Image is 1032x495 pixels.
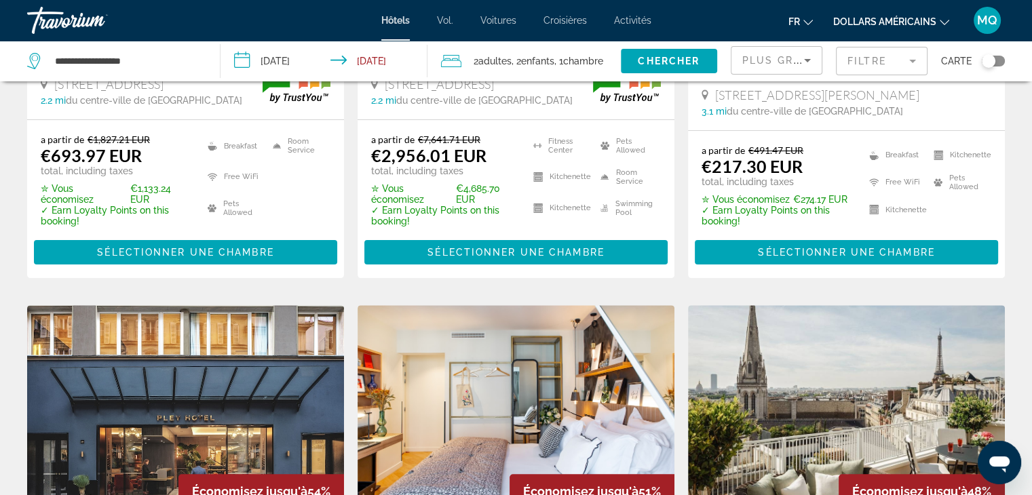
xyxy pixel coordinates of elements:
a: Activités [614,15,651,26]
span: du centre-ville de [GEOGRAPHIC_DATA] [66,95,242,106]
font: fr [788,16,800,27]
del: €491.47 EUR [748,144,803,156]
li: Pets Allowed [201,196,265,220]
span: Sélectionner une chambre [758,247,934,258]
span: Sélectionner une chambre [97,247,273,258]
img: trustyou-badge.svg [593,63,661,103]
p: €4,685.70 EUR [371,183,516,205]
a: Travorium [27,3,163,38]
ins: €2,956.01 EUR [371,145,486,165]
li: Room Service [594,165,661,189]
span: 2.2 mi [41,95,66,106]
span: ✮ Vous économisez [702,194,790,205]
span: 2.2 mi [371,95,396,106]
a: Vol. [437,15,453,26]
mat-select: Sort by [742,52,811,68]
span: [STREET_ADDRESS] [385,77,494,92]
p: total, including taxes [702,176,852,187]
a: Sélectionner une chambre [364,243,668,258]
li: Kitchenette [927,144,991,165]
li: Kitchenette [527,196,594,220]
li: Swimming Pool [594,196,661,220]
span: Enfants [521,56,554,66]
button: Chercher [621,49,717,73]
p: €1,133.24 EUR [41,183,191,205]
span: du centre-ville de [GEOGRAPHIC_DATA] [396,95,573,106]
ins: €693.97 EUR [41,145,142,165]
a: Croisières [543,15,587,26]
li: Pets Allowed [594,134,661,158]
button: Sélectionner une chambre [695,240,998,264]
span: Sélectionner une chambre [427,247,604,258]
del: €1,827.21 EUR [88,134,150,145]
span: Plus grandes économies [742,55,904,66]
button: Menu utilisateur [970,6,1005,35]
a: Voitures [480,15,516,26]
p: ✓ Earn Loyalty Points on this booking! [702,205,852,226]
p: €274.17 EUR [702,194,852,205]
button: Check-in date: Sep 26, 2025 Check-out date: Sep 28, 2025 [221,41,427,81]
span: 3.1 mi [702,106,727,117]
span: a partir de [702,144,745,156]
li: Free WiFi [201,165,265,189]
p: total, including taxes [41,165,191,176]
font: MQ [977,13,997,27]
li: Pets Allowed [927,172,991,193]
button: Changer de langue [788,12,813,31]
button: Filter [836,46,928,76]
a: Sélectionner une chambre [695,243,998,258]
li: Kitchenette [862,199,927,220]
p: ✓ Earn Loyalty Points on this booking! [371,205,516,226]
li: Free WiFi [862,172,927,193]
span: , 2 [512,52,554,71]
span: du centre-ville de [GEOGRAPHIC_DATA] [727,106,903,117]
span: Chambre [563,56,603,66]
span: 2 [474,52,512,71]
span: a partir de [41,134,84,145]
p: total, including taxes [371,165,516,176]
li: Room Service [266,134,330,158]
iframe: Bouton pour ouvrir le berichtenvenster [978,441,1021,484]
button: Toggle map [972,55,1005,67]
li: Kitchenette [527,165,594,189]
span: Carte [941,52,972,71]
span: ✮ Vous économisez [41,183,127,205]
span: Adultes [478,56,512,66]
li: Breakfast [201,134,265,158]
del: €7,641.71 EUR [418,134,480,145]
button: Sélectionner une chambre [364,240,668,264]
a: Sélectionner une chambre [34,243,337,258]
span: ✮ Vous économisez [371,183,453,205]
font: dollars américains [833,16,936,27]
span: Chercher [638,56,700,66]
span: [STREET_ADDRESS] [54,77,164,92]
span: a partir de [371,134,415,145]
a: Hôtels [381,15,410,26]
button: Changer de devise [833,12,949,31]
p: ✓ Earn Loyalty Points on this booking! [41,205,191,226]
li: Breakfast [862,144,927,165]
span: [STREET_ADDRESS][PERSON_NAME] [715,87,919,102]
button: Travelers: 2 adults, 2 children [427,41,621,81]
span: , 1 [554,52,603,71]
button: Sélectionner une chambre [34,240,337,264]
ins: €217.30 EUR [702,156,803,176]
li: Fitness Center [527,134,594,158]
